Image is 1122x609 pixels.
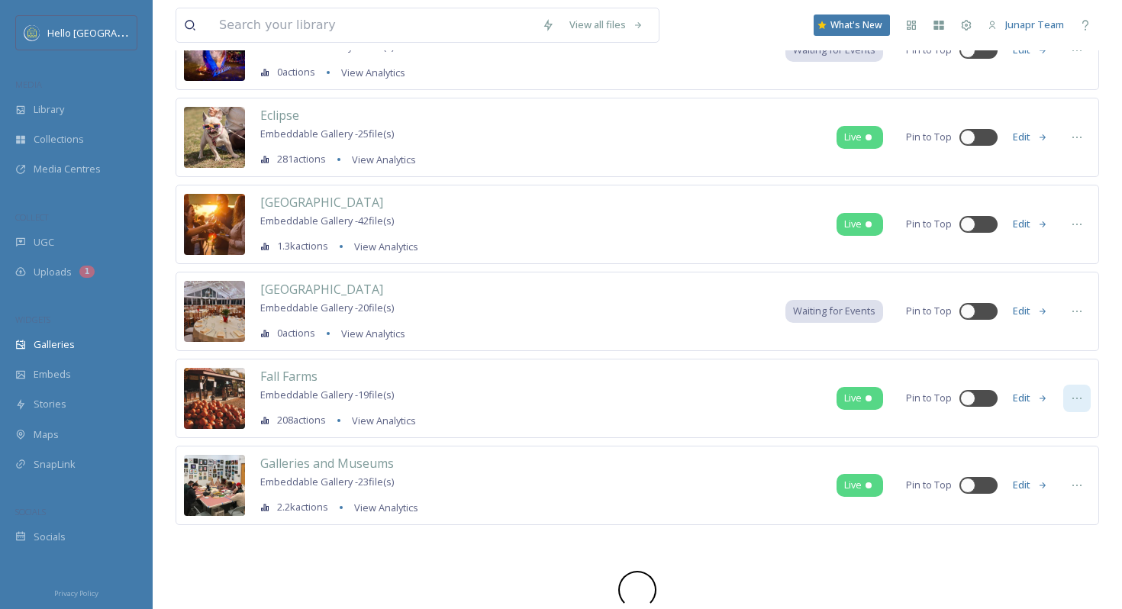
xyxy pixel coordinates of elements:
span: SOCIALS [15,506,46,517]
button: Edit [1005,209,1056,239]
span: Maps [34,427,59,442]
span: Pin to Top [906,304,952,318]
a: View Analytics [347,237,418,256]
span: View Analytics [352,414,416,427]
input: Search your library [211,8,534,42]
span: Junapr Team [1005,18,1064,31]
a: View Analytics [344,411,416,430]
button: Edit [1005,296,1056,326]
img: de57126d-0b7b-4f89-8248-3982d8acaabe.jpg [184,281,245,342]
a: View Analytics [347,498,418,517]
span: Pin to Top [906,478,952,492]
span: Live [844,217,862,231]
span: Eclipse [260,107,299,124]
span: [GEOGRAPHIC_DATA] [260,281,383,298]
span: Socials [34,530,66,544]
span: Galleries and Museums [260,455,394,472]
button: Edit [1005,470,1056,500]
span: View Analytics [341,66,405,79]
span: 281 actions [277,152,326,166]
span: Live [844,130,862,144]
span: [GEOGRAPHIC_DATA] [260,194,383,211]
a: View all files [562,10,651,40]
span: Live [844,478,862,492]
span: Embeddable Gallery - 19 file(s) [260,388,394,401]
img: images.png [24,25,40,40]
img: 5f9d010a-edad-4598-a6c3-98ae96537b0e.jpg [184,455,245,516]
span: Media Centres [34,162,101,176]
a: View Analytics [344,150,416,169]
span: SnapLink [34,457,76,472]
img: cdb2362c-6273-4f3f-b238-a8a28ab088ab.jpg [184,20,245,81]
div: 1 [79,266,95,278]
span: Pin to Top [906,43,952,57]
span: Pin to Top [906,130,952,144]
span: Privacy Policy [54,588,98,598]
span: Pin to Top [906,391,952,405]
span: Stories [34,397,66,411]
span: Fall Farms [260,368,318,385]
span: 208 actions [277,413,326,427]
span: Embeddable Gallery - 25 file(s) [260,127,394,140]
span: Collections [34,132,84,147]
a: Junapr Team [980,10,1072,40]
span: Embeddable Gallery - 23 file(s) [260,475,394,488]
span: UGC [34,235,54,250]
a: What's New [814,14,890,36]
a: View Analytics [334,63,405,82]
span: Library [34,102,64,117]
span: 0 actions [277,65,315,79]
span: Waiting for Events [793,304,875,318]
img: d221611d-7b89-47bf-89c0-728f03a83b31.jpg [184,107,245,168]
button: Edit [1005,122,1056,152]
span: 0 actions [277,326,315,340]
span: View Analytics [354,240,418,253]
a: Privacy Policy [54,583,98,601]
span: 2.2k actions [277,500,328,514]
span: View Analytics [354,501,418,514]
span: Hello [GEOGRAPHIC_DATA] [47,25,170,40]
span: Waiting for Events [793,43,875,57]
span: MEDIA [15,79,42,90]
span: Pin to Top [906,217,952,231]
span: WIDGETS [15,314,50,325]
span: View Analytics [352,153,416,166]
span: COLLECT [15,211,48,223]
img: b80c130d-11e6-4eb5-a684-1982f57d3228.jpg [184,368,245,429]
span: Embeddable Gallery - 20 file(s) [260,301,394,314]
button: Edit [1005,35,1056,65]
span: 1.3k actions [277,239,328,253]
span: Galleries [34,337,75,352]
span: Embeds [34,367,71,382]
span: View Analytics [341,327,405,340]
img: 17132d00-10ac-4964-b8ce-f6ed9948cae1.jpg [184,194,245,255]
button: Edit [1005,383,1056,413]
a: View Analytics [334,324,405,343]
span: Live [844,391,862,405]
span: Embeddable Gallery - 42 file(s) [260,214,394,227]
span: Uploads [34,265,72,279]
